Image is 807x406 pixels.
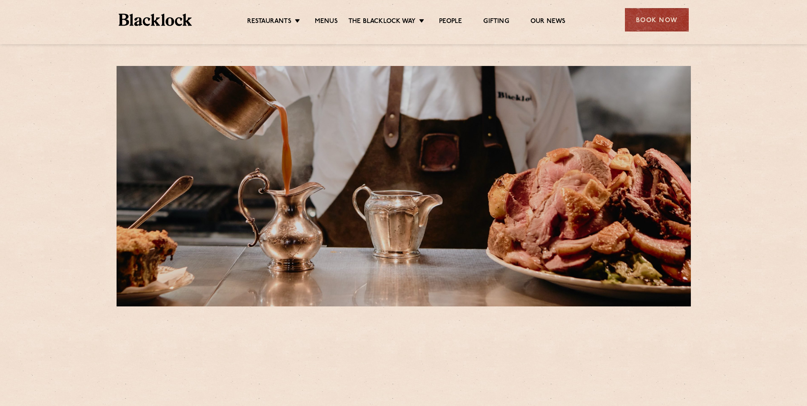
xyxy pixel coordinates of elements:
[439,17,462,27] a: People
[530,17,566,27] a: Our News
[247,17,291,27] a: Restaurants
[625,8,689,31] div: Book Now
[483,17,509,27] a: Gifting
[315,17,338,27] a: Menus
[348,17,416,27] a: The Blacklock Way
[119,14,192,26] img: BL_Textured_Logo-footer-cropped.svg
